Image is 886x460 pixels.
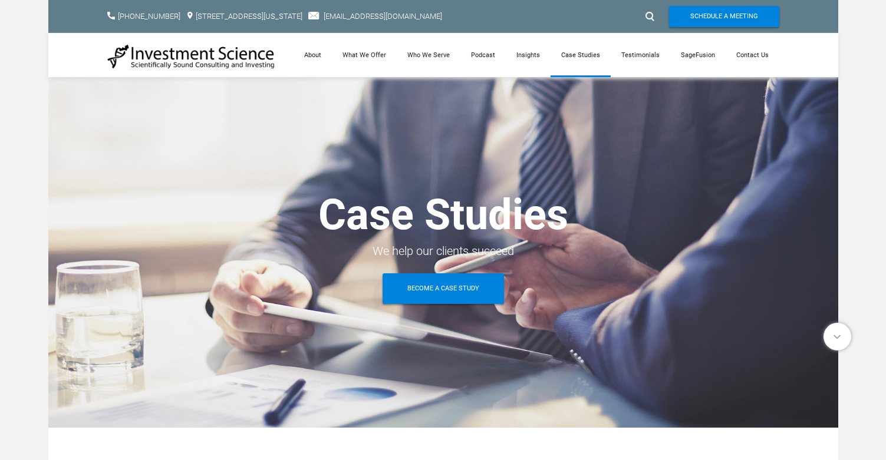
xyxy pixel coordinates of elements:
a: [PHONE_NUMBER] [118,12,180,21]
a: Schedule A Meeting [669,6,779,27]
div: We help our clients succeed [107,240,779,262]
a: What We Offer [332,33,397,77]
a: Contact Us [726,33,779,77]
a: Who We Serve [397,33,460,77]
strong: Case Studies [318,190,568,240]
img: Investment Science | NYC Consulting Services [107,44,275,70]
a: About [294,33,332,77]
span: Become A Case Study [407,273,479,304]
a: [STREET_ADDRESS][US_STATE]​ [196,12,302,21]
a: SageFusion [670,33,726,77]
a: Testimonials [611,33,670,77]
a: Podcast [460,33,506,77]
span: Schedule A Meeting [690,6,758,27]
a: Case Studies [551,33,611,77]
a: [EMAIL_ADDRESS][DOMAIN_NAME] [324,12,442,21]
a: Insights [506,33,551,77]
a: Become A Case Study [383,273,504,304]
